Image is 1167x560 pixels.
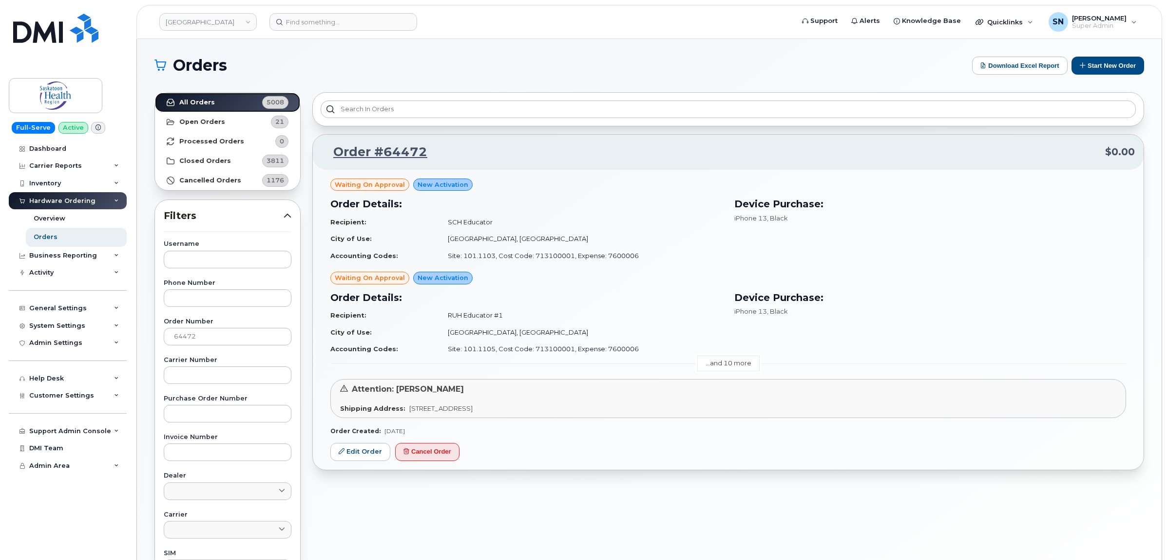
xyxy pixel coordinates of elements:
span: New Activation [418,180,468,189]
span: Waiting On Approval [335,273,405,282]
h3: Order Details: [330,197,723,211]
span: [DATE] [384,427,405,435]
span: Filters [164,209,284,223]
td: [GEOGRAPHIC_DATA], [GEOGRAPHIC_DATA] [439,324,723,341]
label: Phone Number [164,280,291,286]
td: Site: 101.1103, Cost Code: 713100001, Expense: 7600006 [439,247,723,264]
strong: City of Use: [330,235,372,242]
span: 21 [275,117,284,126]
label: Purchase Order Number [164,396,291,402]
h3: Device Purchase: [734,197,1127,211]
button: Download Excel Report [972,57,1068,75]
strong: Accounting Codes: [330,345,398,353]
button: Start New Order [1071,57,1144,75]
span: iPhone 13 [734,307,767,315]
h3: Device Purchase: [734,290,1127,305]
strong: Closed Orders [179,157,231,165]
label: Order Number [164,319,291,325]
td: Site: 101.1105, Cost Code: 713100001, Expense: 7600006 [439,340,723,358]
span: New Activation [418,273,468,282]
strong: Processed Orders [179,138,244,145]
strong: Shipping Address: [340,404,405,412]
a: ...and 10 more [697,356,760,371]
strong: Order Created: [330,427,381,435]
strong: Recipient: [330,311,366,319]
label: Username [164,241,291,247]
a: Processed Orders0 [155,132,300,151]
strong: Accounting Codes: [330,252,398,260]
a: Open Orders21 [155,112,300,132]
label: Invoice Number [164,434,291,440]
a: Order #64472 [322,143,427,161]
strong: All Orders [179,99,215,106]
strong: City of Use: [330,328,372,336]
label: Carrier Number [164,357,291,363]
a: All Orders5008 [155,93,300,112]
input: Search in orders [321,100,1136,118]
label: Dealer [164,473,291,479]
a: Edit Order [330,443,390,461]
iframe: Messenger Launcher [1125,518,1160,553]
span: $0.00 [1105,145,1135,159]
span: Orders [173,58,227,73]
label: SIM [164,550,291,557]
h3: Order Details: [330,290,723,305]
td: RUH Educator #1 [439,307,723,324]
strong: Open Orders [179,118,225,126]
strong: Cancelled Orders [179,177,241,184]
span: , Black [767,214,788,222]
button: Cancel Order [395,443,459,461]
td: SCH Educator [439,214,723,231]
span: iPhone 13 [734,214,767,222]
a: Cancelled Orders1176 [155,171,300,190]
strong: Recipient: [330,218,366,226]
span: Attention: [PERSON_NAME] [352,384,464,394]
span: , Black [767,307,788,315]
span: 3811 [267,156,284,165]
a: Closed Orders3811 [155,151,300,171]
span: 1176 [267,176,284,185]
td: [GEOGRAPHIC_DATA], [GEOGRAPHIC_DATA] [439,230,723,247]
span: 5008 [267,98,284,107]
span: 0 [280,137,284,146]
span: Waiting On Approval [335,180,405,189]
span: [STREET_ADDRESS] [409,404,473,412]
label: Carrier [164,512,291,518]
